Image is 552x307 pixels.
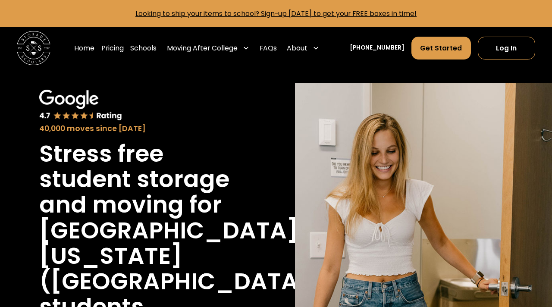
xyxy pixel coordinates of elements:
img: Google 4.7 star rating [39,90,122,121]
a: Log In [478,37,535,60]
a: Schools [130,36,157,60]
a: Pricing [101,36,124,60]
h1: Stress free student storage and moving for [39,141,242,218]
div: Moving After College [163,36,253,60]
img: Storage Scholars main logo [17,31,50,65]
a: [PHONE_NUMBER] [350,44,405,53]
a: Home [74,36,94,60]
a: Get Started [411,37,471,60]
a: Looking to ship your items to school? Sign-up [DATE] to get your FREE boxes in time! [135,9,417,18]
div: Moving After College [167,43,238,53]
div: 40,000 moves since [DATE] [39,123,242,134]
a: FAQs [260,36,277,60]
h1: [GEOGRAPHIC_DATA][US_STATE] ([GEOGRAPHIC_DATA]) [39,218,321,294]
div: About [284,36,323,60]
div: About [287,43,307,53]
